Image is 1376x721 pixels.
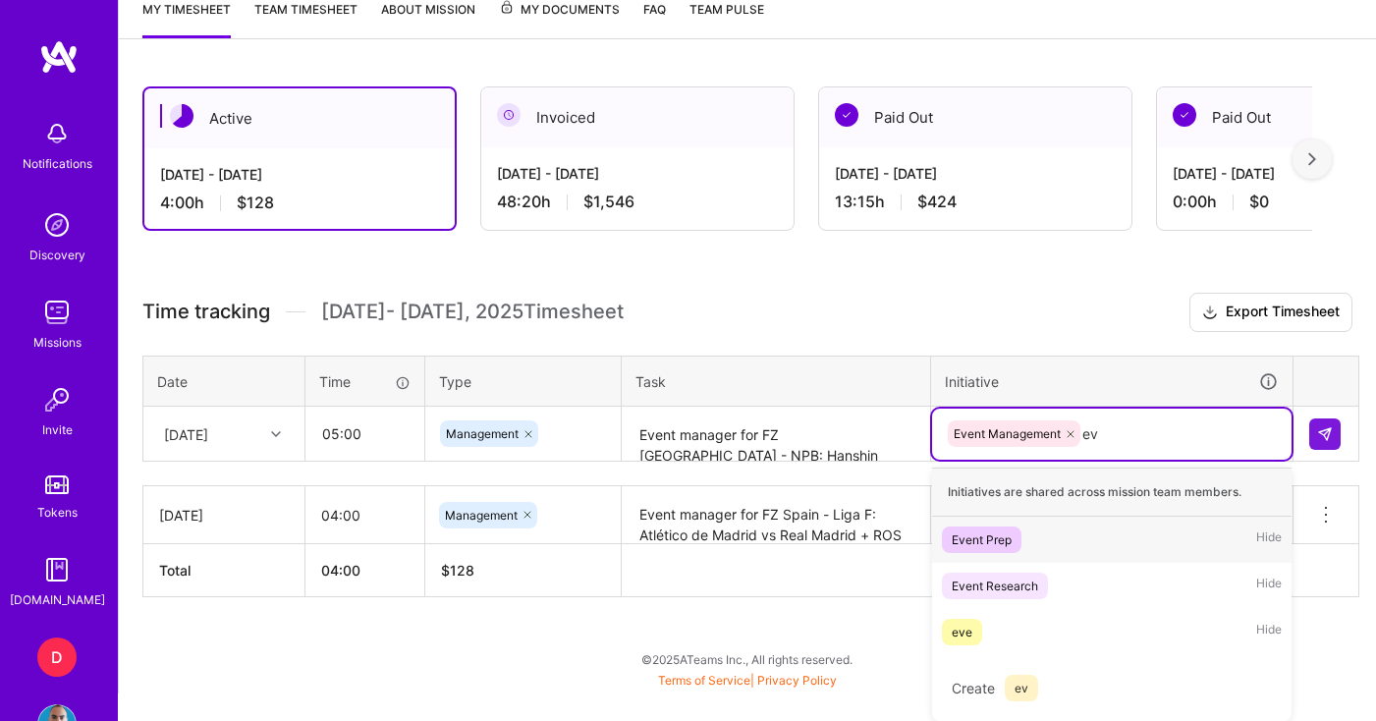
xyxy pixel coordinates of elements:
[164,423,208,444] div: [DATE]
[583,192,634,212] span: $1,546
[118,635,1376,684] div: © 2025 ATeams Inc., All rights reserved.
[37,380,77,419] img: Invite
[37,502,78,523] div: Tokens
[446,426,519,441] span: Management
[945,370,1279,393] div: Initiative
[237,193,274,213] span: $128
[757,673,837,688] a: Privacy Policy
[319,371,411,392] div: Time
[37,293,77,332] img: teamwork
[497,103,521,127] img: Invoiced
[159,505,289,526] div: [DATE]
[952,529,1012,550] div: Event Prep
[160,164,439,185] div: [DATE] - [DATE]
[954,426,1061,441] span: Event Management
[917,192,957,212] span: $424
[658,673,750,688] a: Terms of Service
[33,332,82,353] div: Missions
[45,475,69,494] img: tokens
[37,550,77,589] img: guide book
[1256,619,1282,645] span: Hide
[658,673,837,688] span: |
[952,576,1038,596] div: Event Research
[425,356,622,407] th: Type
[32,638,82,677] a: D
[1309,418,1343,450] div: null
[143,356,305,407] th: Date
[321,300,624,324] span: [DATE] - [DATE] , 2025 Timesheet
[1189,293,1352,332] button: Export Timesheet
[39,39,79,75] img: logo
[143,544,305,597] th: Total
[1005,675,1038,701] span: ev
[622,356,931,407] th: Task
[1249,192,1269,212] span: $0
[497,163,778,184] div: [DATE] - [DATE]
[932,468,1292,517] div: Initiatives are shared across mission team members.
[42,419,73,440] div: Invite
[441,562,474,579] span: $ 128
[835,192,1116,212] div: 13:15 h
[142,300,270,324] span: Time tracking
[1256,573,1282,599] span: Hide
[624,409,928,461] textarea: Event manager for FZ [GEOGRAPHIC_DATA] - NPB: Hanshin Tigers vs Hiroshima Carp
[306,408,423,460] input: HH:MM
[305,544,425,597] th: 04:00
[37,205,77,245] img: discovery
[819,87,1131,147] div: Paid Out
[29,245,85,265] div: Discovery
[835,163,1116,184] div: [DATE] - [DATE]
[445,508,518,523] span: Management
[1317,426,1333,442] img: Submit
[942,665,1282,711] div: Create
[1308,152,1316,166] img: right
[689,2,764,17] span: Team Pulse
[10,589,105,610] div: [DOMAIN_NAME]
[481,87,794,147] div: Invoiced
[170,104,193,128] img: Active
[305,489,424,541] input: HH:MM
[497,192,778,212] div: 48:20 h
[37,638,77,677] div: D
[37,114,77,153] img: bell
[1202,303,1218,323] i: icon Download
[835,103,858,127] img: Paid Out
[1256,527,1282,553] span: Hide
[271,429,281,439] i: icon Chevron
[624,488,928,542] textarea: Event manager for FZ Spain - Liga F: Atlético de Madrid vs Real Madrid + ROS prep
[144,88,455,148] div: Active
[23,153,92,174] div: Notifications
[1173,103,1196,127] img: Paid Out
[160,193,439,213] div: 4:00 h
[952,622,972,642] div: eve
